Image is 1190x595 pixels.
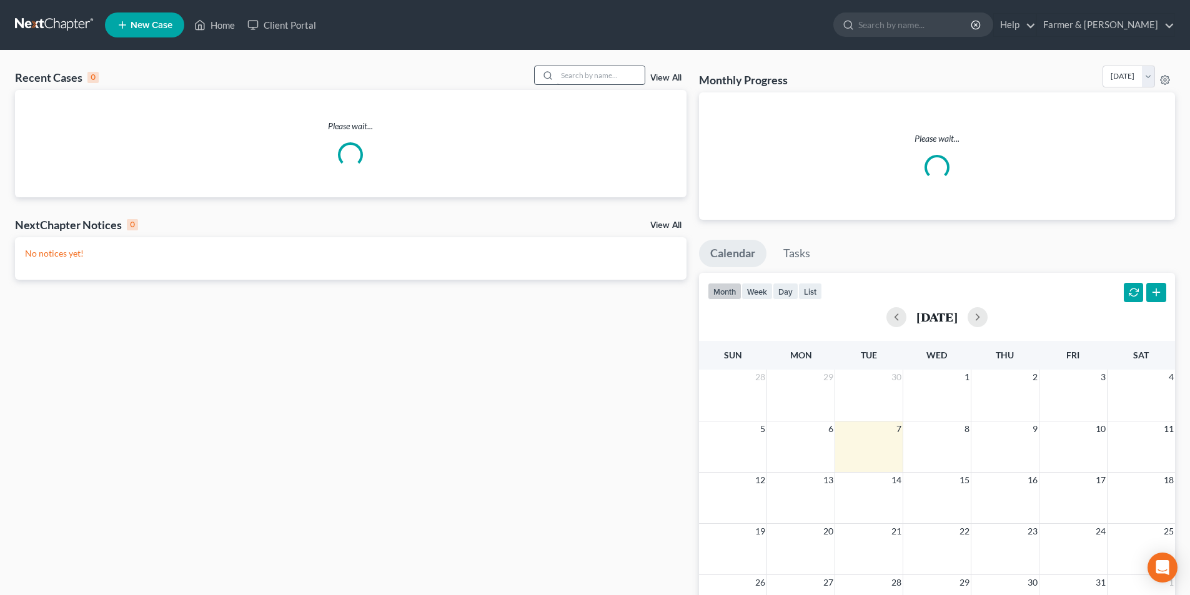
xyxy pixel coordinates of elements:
span: 21 [890,524,903,539]
span: 12 [754,473,766,488]
span: 15 [958,473,971,488]
h2: [DATE] [916,310,958,323]
span: 4 [1168,370,1175,385]
span: 14 [890,473,903,488]
span: Fri [1066,350,1079,360]
button: week [741,283,773,300]
a: Farmer & [PERSON_NAME] [1037,14,1174,36]
span: 28 [754,370,766,385]
input: Search by name... [557,66,645,84]
span: 20 [822,524,835,539]
span: 30 [890,370,903,385]
span: 25 [1163,524,1175,539]
a: View All [650,74,682,82]
span: 31 [1094,575,1107,590]
p: Please wait... [709,132,1165,145]
span: 19 [754,524,766,539]
span: 27 [822,575,835,590]
span: 22 [958,524,971,539]
span: Thu [996,350,1014,360]
a: Tasks [772,240,821,267]
button: list [798,283,822,300]
div: NextChapter Notices [15,217,138,232]
span: Tue [861,350,877,360]
a: View All [650,221,682,230]
span: 26 [754,575,766,590]
a: Client Portal [241,14,322,36]
div: 0 [87,72,99,83]
span: 24 [1094,524,1107,539]
span: 9 [1031,421,1039,436]
p: No notices yet! [25,247,677,260]
span: 16 [1026,473,1039,488]
a: Home [188,14,241,36]
span: 1 [963,370,971,385]
input: Search by name... [858,13,973,36]
span: Wed [926,350,947,360]
span: 3 [1099,370,1107,385]
span: New Case [131,21,172,30]
span: Sat [1133,350,1149,360]
span: 11 [1163,421,1175,436]
div: Open Intercom Messenger [1148,553,1178,583]
h3: Monthly Progress [699,72,788,87]
span: 18 [1163,473,1175,488]
span: 30 [1026,575,1039,590]
span: 8 [963,421,971,436]
span: 28 [890,575,903,590]
span: 7 [895,421,903,436]
a: Help [994,14,1036,36]
a: Calendar [699,240,766,267]
p: Please wait... [15,120,687,132]
button: day [773,283,798,300]
span: 23 [1026,524,1039,539]
span: 17 [1094,473,1107,488]
button: month [708,283,741,300]
span: 29 [822,370,835,385]
span: 10 [1094,421,1107,436]
span: 29 [958,575,971,590]
span: Mon [790,350,812,360]
span: 13 [822,473,835,488]
div: Recent Cases [15,70,99,85]
div: 0 [127,219,138,230]
span: 5 [759,421,766,436]
span: 2 [1031,370,1039,385]
span: 6 [827,421,835,436]
span: Sun [724,350,742,360]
